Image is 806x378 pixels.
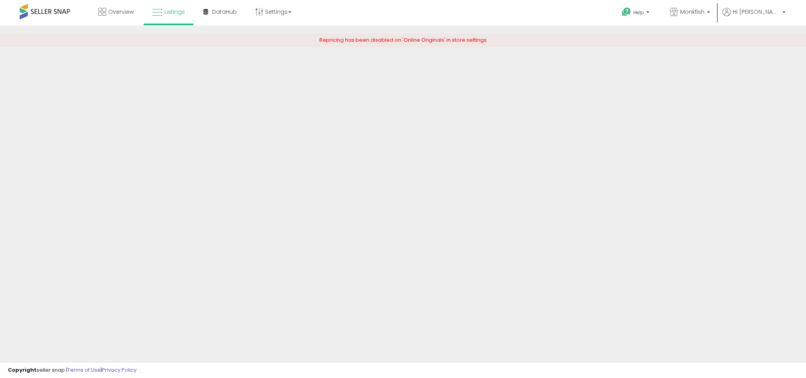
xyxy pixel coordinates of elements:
span: DataHub [212,8,237,16]
span: Monkfish [680,8,705,16]
a: Hi [PERSON_NAME] [723,8,786,26]
span: Hi [PERSON_NAME] [733,8,780,16]
span: Repricing has been disabled on 'Online Originals' in store settings [319,36,487,44]
span: Help [633,9,644,16]
span: Listings [164,8,185,16]
i: Get Help [622,7,631,17]
a: Help [616,1,657,26]
span: Overview [108,8,134,16]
